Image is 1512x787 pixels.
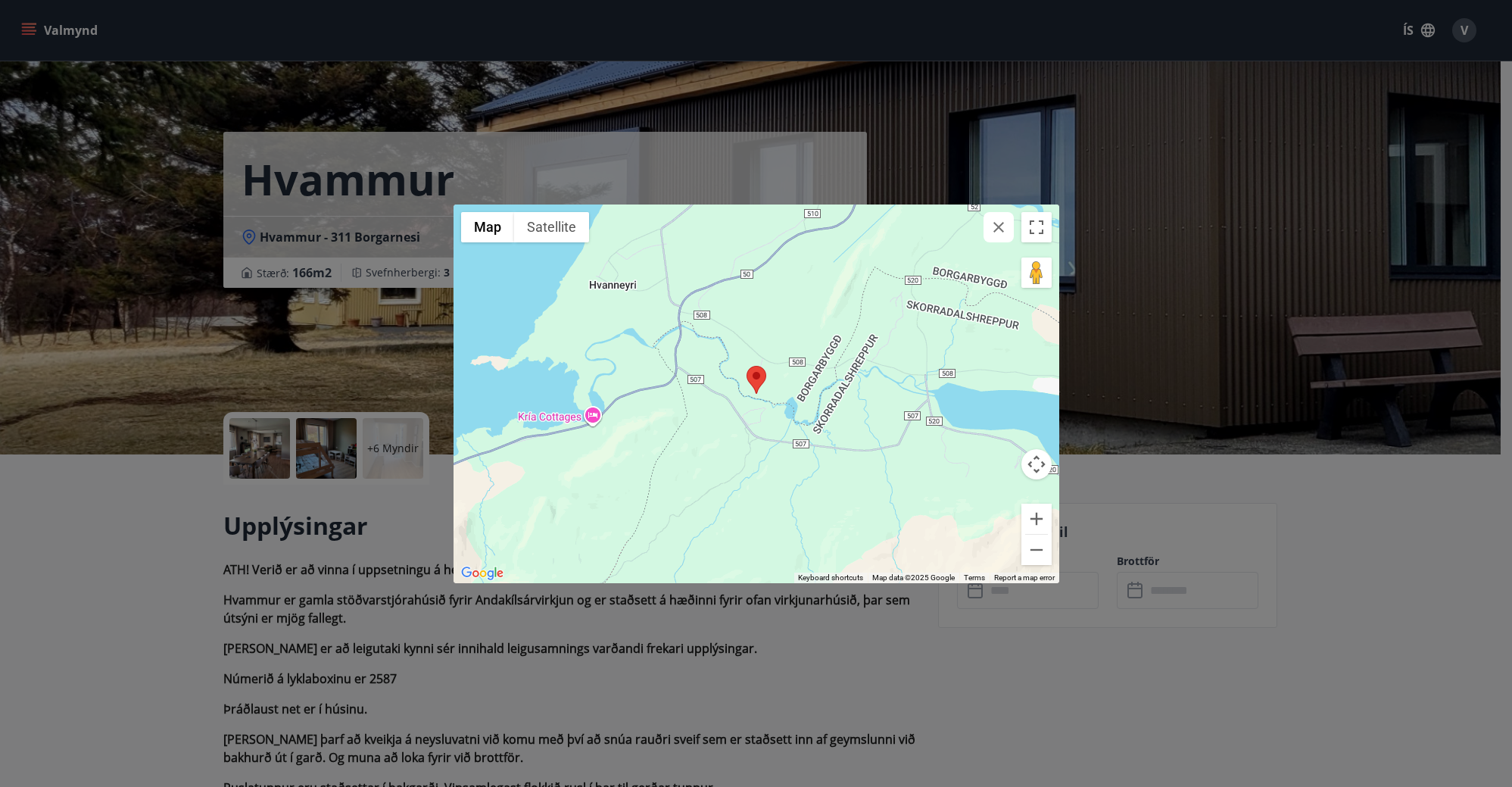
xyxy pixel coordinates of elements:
[514,212,589,242] button: Show satellite imagery
[1021,449,1052,479] button: Map camera controls
[1021,212,1052,242] button: Toggle fullscreen view
[964,573,985,582] a: Terms (opens in new tab)
[1021,535,1052,565] button: Zoom out
[457,564,507,583] img: Google
[872,573,955,582] span: Map data ©2025 Google
[461,212,514,242] button: Show street map
[457,564,507,583] a: Open this area in Google Maps (opens a new window)
[798,573,863,583] button: Keyboard shortcuts
[994,573,1055,582] a: Report a map error
[1021,504,1052,534] button: Zoom in
[1021,258,1052,288] button: Drag Pegman onto the map to open Street View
